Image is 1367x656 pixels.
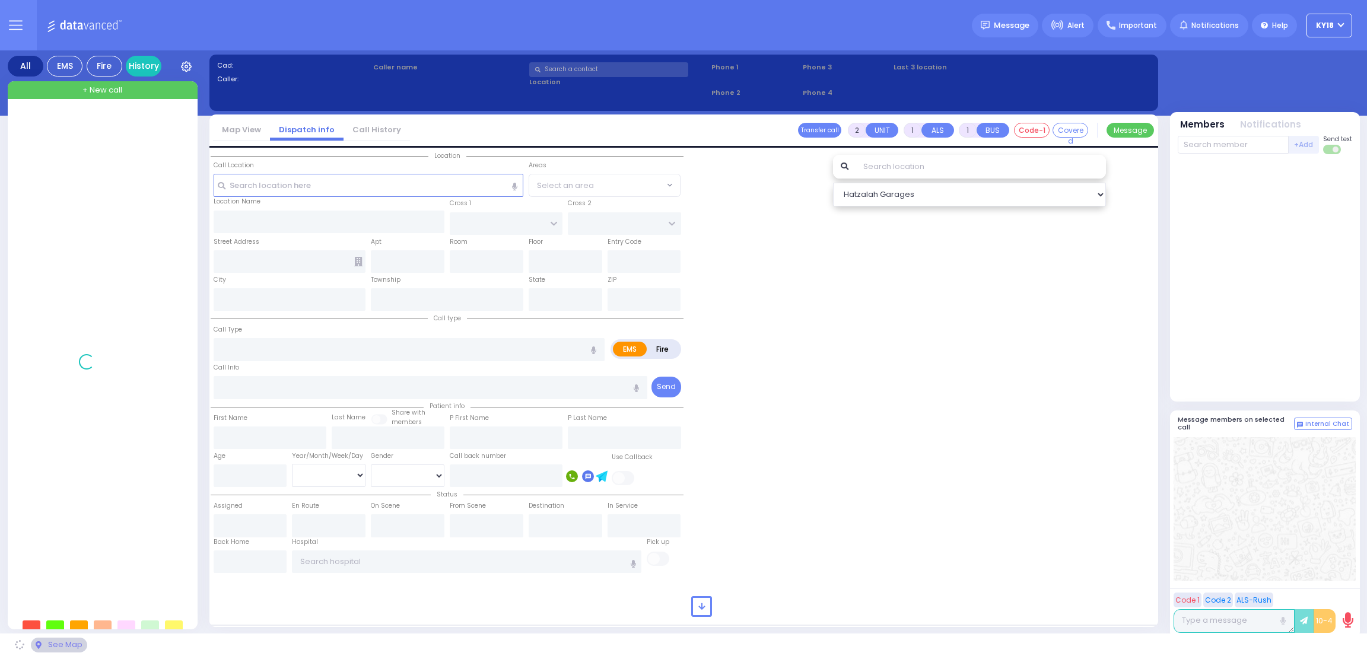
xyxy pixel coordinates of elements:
[213,124,270,135] a: Map View
[214,237,259,247] label: Street Address
[270,124,344,135] a: Dispatch info
[371,237,382,247] label: Apt
[292,451,365,461] div: Year/Month/Week/Day
[450,237,468,247] label: Room
[82,84,122,96] span: + New call
[292,501,319,511] label: En Route
[529,77,708,87] label: Location
[332,413,365,422] label: Last Name
[651,377,681,397] button: Send
[977,123,1009,138] button: BUS
[450,199,471,208] label: Cross 1
[8,56,43,77] div: All
[217,60,370,71] label: Cad:
[568,199,592,208] label: Cross 2
[450,413,489,423] label: P First Name
[529,62,688,77] input: Search a contact
[1323,144,1342,155] label: Turn off text
[711,62,799,72] span: Phone 1
[126,56,161,77] a: History
[1294,418,1352,431] button: Internal Chat
[424,402,470,410] span: Patient info
[529,161,546,170] label: Areas
[214,501,243,511] label: Assigned
[921,123,954,138] button: ALS
[1235,593,1273,607] button: ALS-Rush
[608,237,641,247] label: Entry Code
[214,174,523,196] input: Search location here
[392,408,425,417] small: Share with
[1323,135,1352,144] span: Send text
[450,501,486,511] label: From Scene
[647,537,669,547] label: Pick up
[1067,20,1085,31] span: Alert
[1240,118,1301,132] button: Notifications
[214,363,239,372] label: Call Info
[450,451,506,461] label: Call back number
[608,501,638,511] label: In Service
[292,537,318,547] label: Hospital
[214,537,249,547] label: Back Home
[214,451,225,461] label: Age
[373,62,526,72] label: Caller name
[31,638,87,652] div: See map
[214,197,260,206] label: Location Name
[214,275,226,285] label: City
[856,155,1106,179] input: Search location
[87,56,122,77] div: Fire
[214,161,254,170] label: Call Location
[1305,420,1349,428] span: Internal Chat
[529,275,545,285] label: State
[292,550,641,573] input: Search hospital
[47,18,126,33] img: Logo
[1178,136,1289,154] input: Search member
[1178,416,1294,431] h5: Message members on selected call
[1107,123,1154,138] button: Message
[392,418,422,426] span: members
[646,342,679,356] label: Fire
[428,151,466,160] span: Location
[866,123,898,138] button: UNIT
[1272,20,1288,31] span: Help
[894,62,1022,72] label: Last 3 location
[431,490,463,499] span: Status
[1174,593,1201,607] button: Code 1
[537,180,594,192] span: Select an area
[1297,422,1303,428] img: comment-alt.png
[803,88,890,98] span: Phone 4
[612,453,653,462] label: Use Callback
[711,88,799,98] span: Phone 2
[371,275,400,285] label: Township
[1203,593,1233,607] button: Code 2
[981,21,990,30] img: message.svg
[354,257,363,266] span: Other building occupants
[1306,14,1352,37] button: KY18
[529,501,564,511] label: Destination
[217,74,370,84] label: Caller:
[568,413,607,423] label: P Last Name
[1053,123,1088,138] button: Covered
[529,237,543,247] label: Floor
[344,124,410,135] a: Call History
[1119,20,1157,31] span: Important
[608,275,616,285] label: ZIP
[1180,118,1225,132] button: Members
[371,501,400,511] label: On Scene
[47,56,82,77] div: EMS
[214,413,247,423] label: First Name
[613,342,647,356] label: EMS
[1191,20,1239,31] span: Notifications
[1316,20,1334,31] span: KY18
[428,314,467,323] span: Call type
[798,123,841,138] button: Transfer call
[994,20,1029,31] span: Message
[1014,123,1050,138] button: Code-1
[371,451,393,461] label: Gender
[214,325,242,335] label: Call Type
[803,62,890,72] span: Phone 3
